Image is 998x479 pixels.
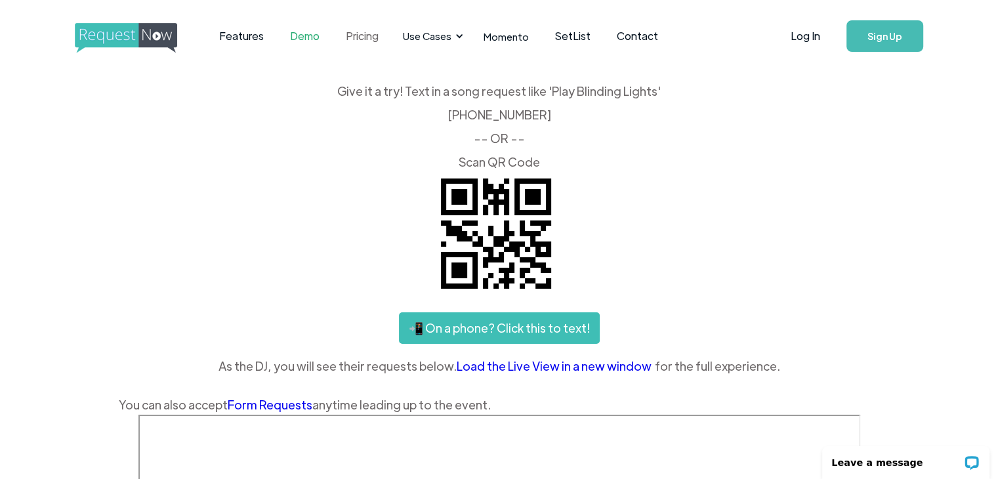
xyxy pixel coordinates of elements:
a: Demo [277,16,333,56]
a: Features [206,16,277,56]
a: Form Requests [228,397,312,412]
div: Give it a try! Text in a song request like 'Play Blinding Lights' ‍ [PHONE_NUMBER] -- OR -- ‍ Sca... [119,85,880,168]
div: Use Cases [395,16,467,56]
a: Pricing [333,16,392,56]
div: As the DJ, you will see their requests below. for the full experience. [119,356,880,376]
img: requestnow logo [75,23,201,53]
a: Momento [470,17,542,56]
div: Use Cases [403,29,451,43]
a: 📲 On a phone? Click this to text! [399,312,600,344]
a: Contact [604,16,671,56]
a: home [75,23,173,49]
iframe: LiveChat chat widget [814,438,998,479]
div: You can also accept anytime leading up to the event. [119,395,880,415]
a: Log In [778,13,833,59]
a: SetList [542,16,604,56]
a: Load the Live View in a new window [457,356,655,376]
a: Sign Up [846,20,923,52]
img: QR code [430,168,562,299]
